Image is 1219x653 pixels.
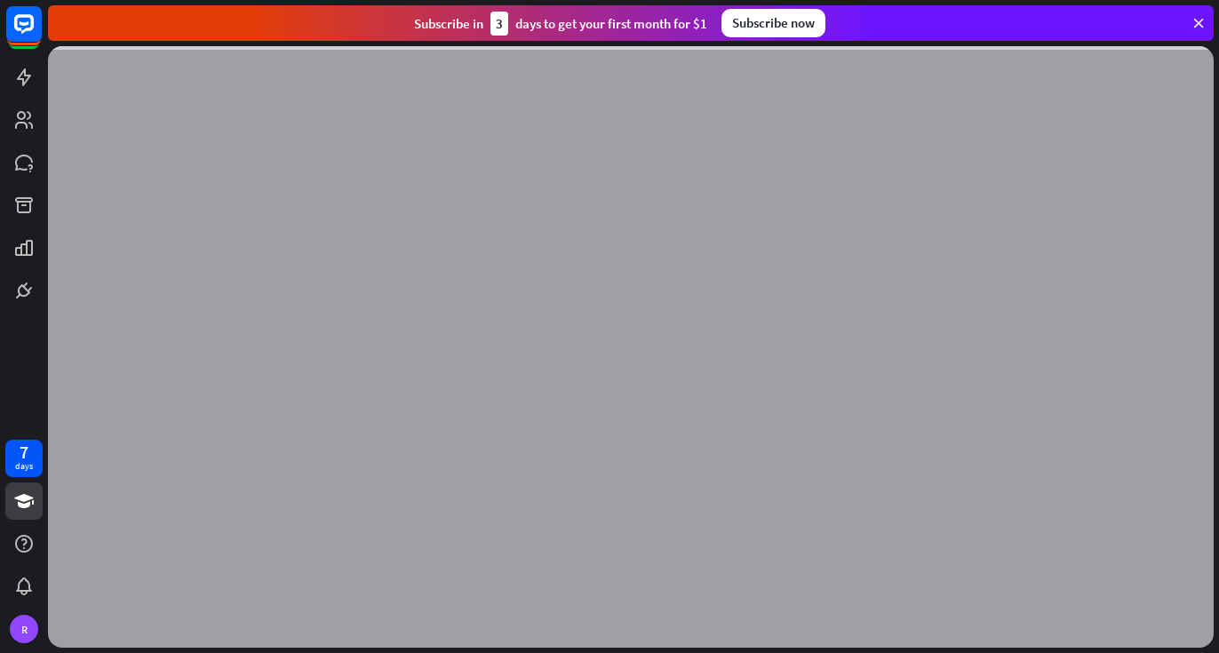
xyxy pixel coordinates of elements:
[20,444,28,460] div: 7
[414,12,707,36] div: Subscribe in days to get your first month for $1
[721,9,825,37] div: Subscribe now
[5,440,43,477] a: 7 days
[490,12,508,36] div: 3
[15,460,33,473] div: days
[10,615,38,643] div: R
